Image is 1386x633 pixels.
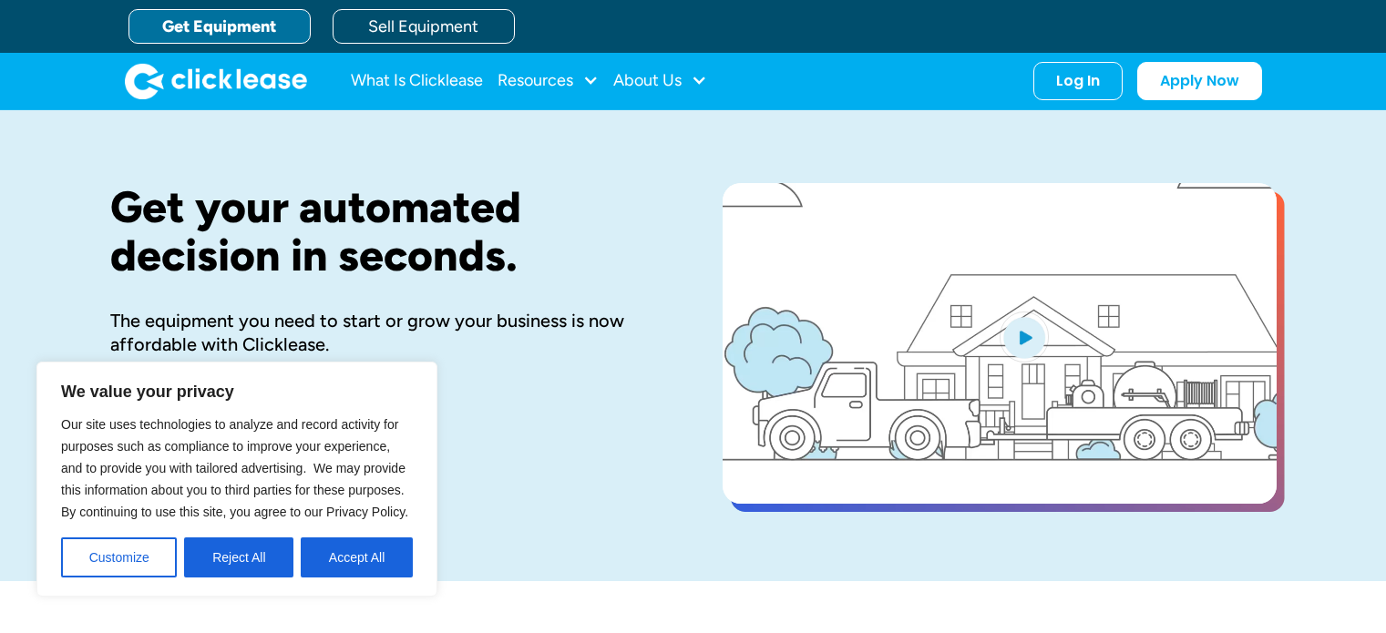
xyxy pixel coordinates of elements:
p: We value your privacy [61,381,413,403]
img: Clicklease logo [125,63,307,99]
div: We value your privacy [36,362,437,597]
div: About Us [613,63,707,99]
a: What Is Clicklease [351,63,483,99]
img: Blue play button logo on a light blue circular background [1000,311,1049,362]
div: Log In [1056,72,1100,90]
button: Reject All [184,537,293,577]
button: Accept All [301,537,413,577]
div: The equipment you need to start or grow your business is now affordable with Clicklease. [110,309,664,356]
span: Our site uses technologies to analyze and record activity for purposes such as compliance to impr... [61,417,408,519]
button: Customize [61,537,177,577]
a: Get Equipment [128,9,311,44]
a: Apply Now [1137,62,1262,100]
div: Resources [498,63,599,99]
h1: Get your automated decision in seconds. [110,183,664,280]
a: Sell Equipment [333,9,515,44]
a: open lightbox [723,183,1277,504]
a: home [125,63,307,99]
